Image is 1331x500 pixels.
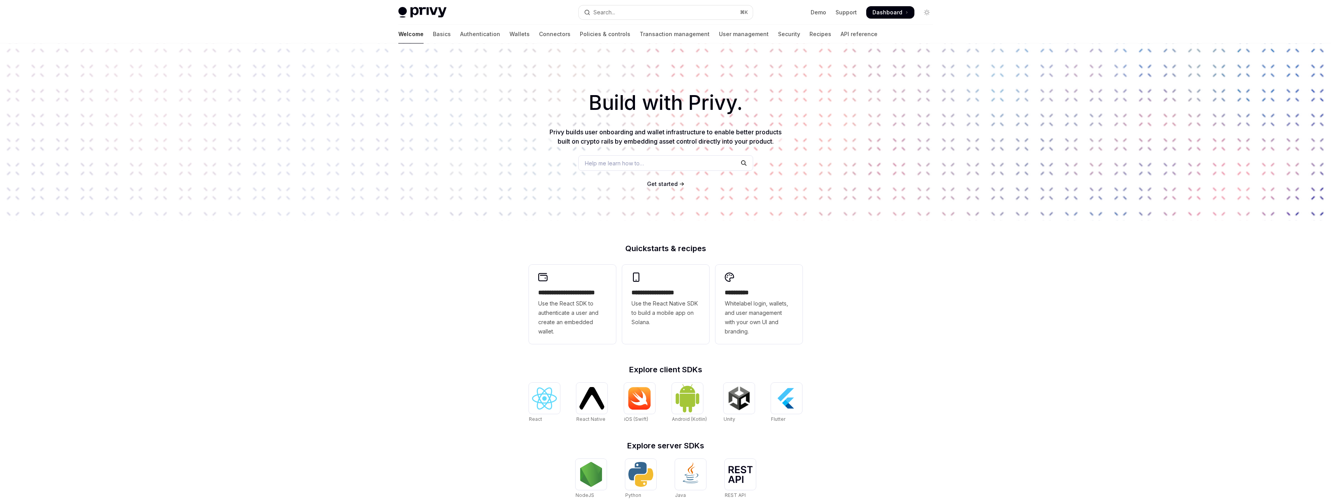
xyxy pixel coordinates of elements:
[725,299,793,336] span: Whitelabel login, wallets, and user management with your own UI and branding.
[529,416,542,422] span: React
[866,6,914,19] a: Dashboard
[398,25,424,43] a: Welcome
[398,7,447,18] img: light logo
[585,159,644,167] span: Help me learn how to…
[778,25,800,43] a: Security
[740,9,748,16] span: ⌘ K
[580,25,630,43] a: Policies & controls
[675,384,700,413] img: Android (Kotlin)
[640,25,710,43] a: Transaction management
[647,181,678,187] span: Get started
[725,459,756,499] a: REST APIREST API
[774,386,799,411] img: Flutter
[433,25,451,43] a: Basics
[624,383,655,423] a: iOS (Swift)iOS (Swift)
[624,416,648,422] span: iOS (Swift)
[921,6,933,19] button: Toggle dark mode
[672,416,707,422] span: Android (Kotlin)
[509,25,530,43] a: Wallets
[771,383,802,423] a: FlutterFlutter
[460,25,500,43] a: Authentication
[836,9,857,16] a: Support
[678,462,703,487] img: Java
[728,466,753,483] img: REST API
[549,128,782,145] span: Privy builds user onboarding and wallet infrastructure to enable better products built on crypto ...
[576,492,594,498] span: NodeJS
[529,366,802,373] h2: Explore client SDKs
[532,387,557,410] img: React
[622,265,709,344] a: **** **** **** ***Use the React Native SDK to build a mobile app on Solana.
[538,299,607,336] span: Use the React SDK to authenticate a user and create an embedded wallet.
[725,492,746,498] span: REST API
[724,383,755,423] a: UnityUnity
[529,442,802,450] h2: Explore server SDKs
[579,462,604,487] img: NodeJS
[625,492,641,498] span: Python
[593,8,615,17] div: Search...
[625,459,656,499] a: PythonPython
[727,386,752,411] img: Unity
[841,25,877,43] a: API reference
[675,492,686,498] span: Java
[576,416,605,422] span: React Native
[675,459,706,499] a: JavaJava
[647,180,678,188] a: Get started
[539,25,570,43] a: Connectors
[529,383,560,423] a: ReactReact
[576,383,607,423] a: React NativeReact Native
[579,5,753,19] button: Open search
[811,9,826,16] a: Demo
[672,383,707,423] a: Android (Kotlin)Android (Kotlin)
[872,9,902,16] span: Dashboard
[631,299,700,327] span: Use the React Native SDK to build a mobile app on Solana.
[627,387,652,410] img: iOS (Swift)
[809,25,831,43] a: Recipes
[576,459,607,499] a: NodeJSNodeJS
[12,88,1319,118] h1: Build with Privy.
[715,265,802,344] a: **** *****Whitelabel login, wallets, and user management with your own UI and branding.
[771,416,785,422] span: Flutter
[529,245,802,252] h2: Quickstarts & recipes
[579,387,604,409] img: React Native
[628,462,653,487] img: Python
[724,416,735,422] span: Unity
[719,25,769,43] a: User management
